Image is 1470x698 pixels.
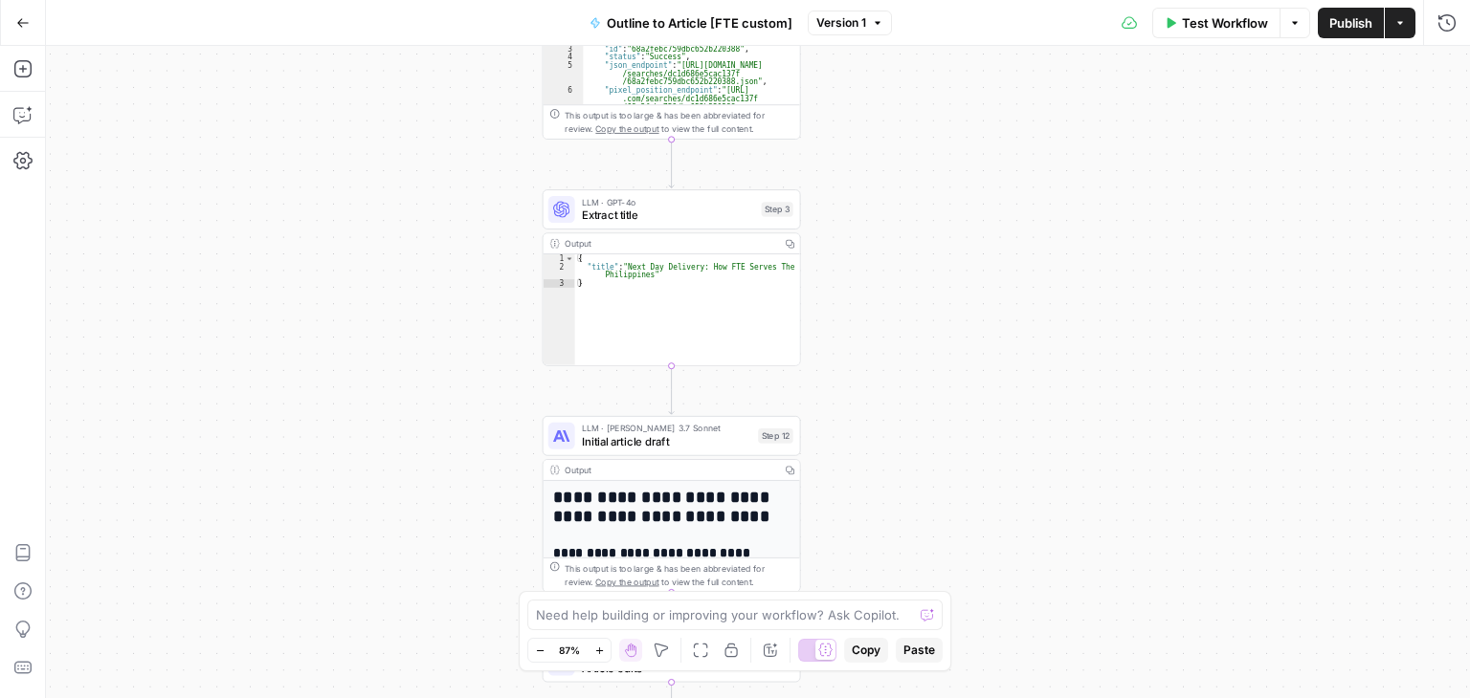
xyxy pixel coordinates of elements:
button: Version 1 [808,11,892,35]
span: Copy the output [595,123,658,133]
span: Version 1 [816,14,866,32]
span: Paste [903,642,935,659]
span: Article edits [582,660,754,676]
div: 3 [544,45,584,54]
button: Outline to Article [FTE custom] [578,8,804,38]
span: Initial article draft [582,433,752,449]
div: 2 [544,263,575,279]
div: 6 [544,86,584,120]
span: Outline to Article [FTE custom] [607,13,792,33]
div: Step 12 [758,428,793,444]
div: 1 [544,254,575,263]
span: LLM · [PERSON_NAME] 3.7 Sonnet [582,422,752,435]
span: 87% [559,643,580,658]
span: Publish [1329,13,1372,33]
span: Toggle code folding, rows 1 through 3 [565,254,574,263]
div: 3 [544,279,575,288]
div: LLM · [PERSON_NAME] 3.7 SonnetArticle editsStep 4 [543,643,801,683]
g: Edge from step_2 to step_3 [669,140,674,188]
div: This output is too large & has been abbreviated for review. to view the full content. [565,561,793,588]
button: Publish [1318,8,1384,38]
button: Paste [896,638,943,663]
span: Extract title [582,207,755,223]
g: Edge from step_3 to step_12 [669,365,674,414]
div: 4 [544,53,584,61]
button: Test Workflow [1152,8,1280,38]
span: Copy the output [595,577,658,586]
span: Test Workflow [1182,13,1268,33]
div: Output [565,464,774,477]
span: Copy [852,642,880,659]
div: Step 3 [762,202,793,217]
div: 5 [544,61,584,86]
div: This output is too large & has been abbreviated for review. to view the full content. [565,109,793,136]
button: Copy [844,638,888,663]
div: LLM · GPT-4oExtract titleStep 3Output{ "title":"Next Day Delivery: How FTE Serves The Philippines"} [543,189,801,366]
span: LLM · GPT-4o [582,195,755,208]
div: Output [565,237,774,251]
